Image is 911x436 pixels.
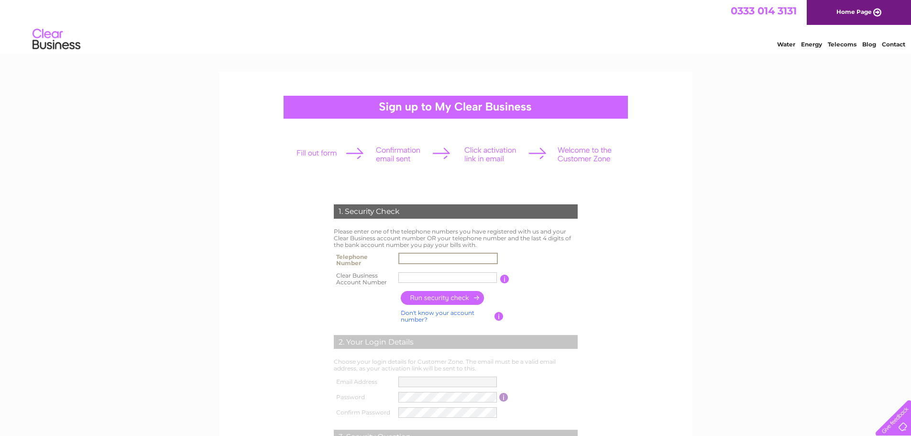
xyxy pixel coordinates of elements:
input: Information [494,312,504,321]
a: Contact [882,41,905,48]
img: logo.png [32,25,81,54]
a: Blog [862,41,876,48]
input: Information [499,393,508,402]
td: Please enter one of the telephone numbers you have registered with us and your Clear Business acc... [331,226,580,250]
th: Telephone Number [331,250,396,269]
a: Energy [801,41,822,48]
th: Password [331,390,396,405]
th: Confirm Password [331,405,396,420]
a: Water [777,41,795,48]
div: 2. Your Login Details [334,335,578,349]
div: 1. Security Check [334,204,578,219]
input: Information [500,275,509,283]
th: Clear Business Account Number [331,269,396,289]
th: Email Address [331,374,396,390]
a: Telecoms [828,41,856,48]
a: Don't know your account number? [401,309,474,323]
div: Clear Business is a trading name of Verastar Limited (registered in [GEOGRAPHIC_DATA] No. 3667643... [230,5,682,46]
td: Choose your login details for Customer Zone. The email must be a valid email address, as your act... [331,356,580,374]
a: 0333 014 3131 [731,5,797,17]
